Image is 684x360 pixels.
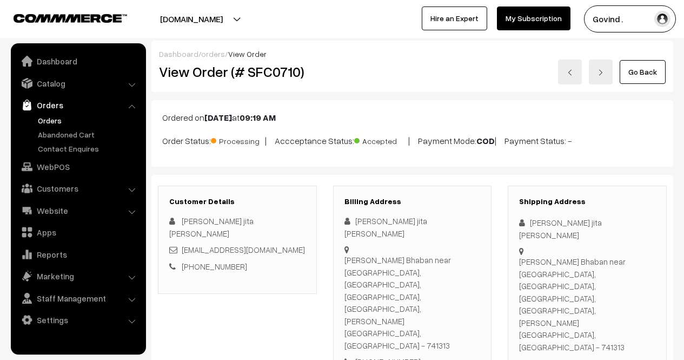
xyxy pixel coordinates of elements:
a: Hire an Expert [422,6,487,30]
a: Orders [14,95,142,115]
a: Go Back [620,60,666,84]
span: View Order [228,49,267,58]
a: [EMAIL_ADDRESS][DOMAIN_NAME] [182,245,305,254]
img: COMMMERCE [14,14,127,22]
h2: View Order (# SFC0710) [159,63,317,80]
a: Orders [35,115,142,126]
a: My Subscription [497,6,570,30]
p: Order Status: | Accceptance Status: | Payment Mode: | Payment Status: - [162,133,662,147]
a: Dashboard [159,49,198,58]
a: COMMMERCE [14,11,108,24]
span: Processing [211,133,265,147]
div: [PERSON_NAME] Bhaban near [GEOGRAPHIC_DATA], [GEOGRAPHIC_DATA], [GEOGRAPHIC_DATA], [GEOGRAPHIC_DA... [519,256,655,353]
a: Staff Management [14,289,142,308]
p: Ordered on at [162,111,662,124]
a: Marketing [14,266,142,286]
a: Dashboard [14,51,142,71]
a: Settings [14,310,142,330]
span: Accepted [354,133,408,147]
a: orders [201,49,225,58]
b: COD [476,135,495,146]
a: Reports [14,245,142,264]
img: user [654,11,670,27]
div: [PERSON_NAME] jita [PERSON_NAME] [344,215,481,239]
div: / / [159,48,666,60]
h3: Billing Address [344,197,481,206]
h3: Customer Details [169,197,306,206]
b: 09:19 AM [240,112,276,123]
a: Catalog [14,74,142,93]
a: Apps [14,222,142,242]
a: [PHONE_NUMBER] [182,261,247,271]
span: [PERSON_NAME] jita [PERSON_NAME] [169,216,254,238]
h3: Shipping Address [519,197,655,206]
img: left-arrow.png [567,69,573,76]
div: [PERSON_NAME] Bhaban near [GEOGRAPHIC_DATA], [GEOGRAPHIC_DATA], [GEOGRAPHIC_DATA], [GEOGRAPHIC_DA... [344,254,481,351]
a: Abandoned Cart [35,129,142,140]
a: Contact Enquires [35,143,142,154]
b: [DATE] [204,112,232,123]
a: Website [14,201,142,220]
a: Customers [14,179,142,198]
a: WebPOS [14,157,142,176]
div: [PERSON_NAME] jita [PERSON_NAME] [519,217,655,241]
img: right-arrow.png [597,69,604,76]
button: Govind . [584,5,676,32]
button: [DOMAIN_NAME] [122,5,261,32]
